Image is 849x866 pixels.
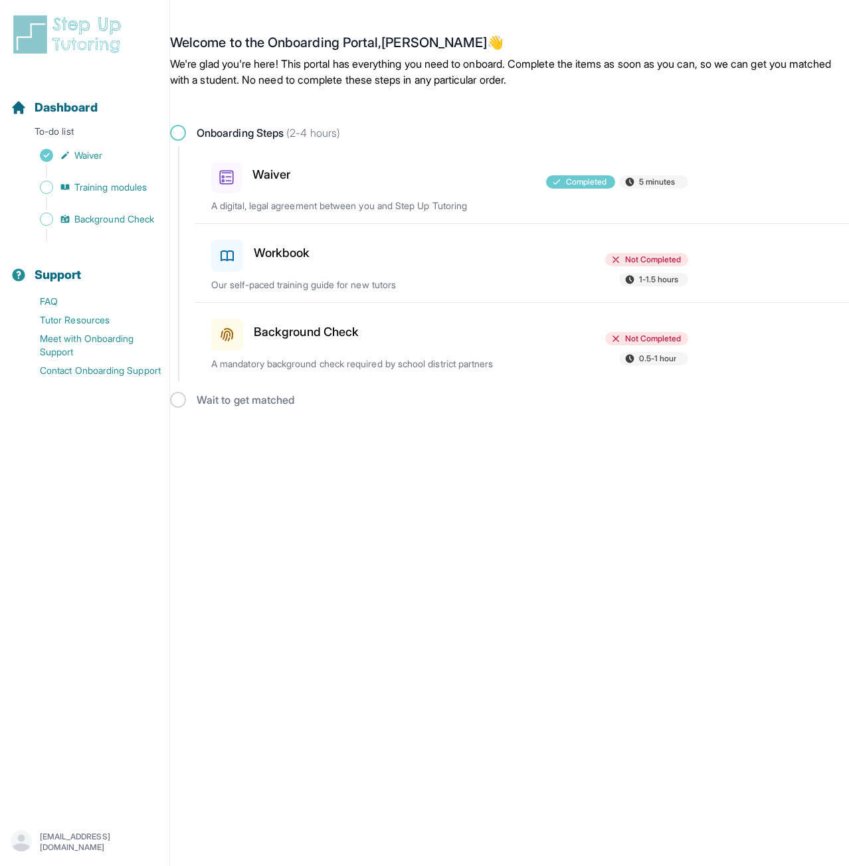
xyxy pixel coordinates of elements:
span: Onboarding Steps [197,125,340,141]
span: 5 minutes [639,177,676,187]
button: [EMAIL_ADDRESS][DOMAIN_NAME] [11,830,159,854]
a: WorkbookNot Completed1-1.5 hoursOur self-paced training guide for new tutors [195,224,849,302]
span: Waiver [74,149,102,162]
button: Dashboard [5,77,164,122]
h3: Workbook [254,244,310,262]
p: Our self-paced training guide for new tutors [211,278,521,292]
p: We're glad you're here! This portal has everything you need to onboard. Complete the items as soo... [170,56,849,88]
a: Dashboard [11,98,98,117]
p: A mandatory background check required by school district partners [211,357,521,371]
a: Meet with Onboarding Support [11,329,169,361]
img: logo [11,13,129,56]
span: (2-4 hours) [284,126,340,139]
a: FAQ [11,292,169,311]
a: Background CheckNot Completed0.5-1 hourA mandatory background check required by school district p... [195,303,849,381]
span: Dashboard [35,98,98,117]
p: To-do list [5,125,164,143]
span: Background Check [74,213,154,226]
p: A digital, legal agreement between you and Step Up Tutoring [211,199,521,213]
a: Waiver [11,146,169,165]
span: 1-1.5 hours [639,274,679,285]
h2: Welcome to the Onboarding Portal, [PERSON_NAME] 👋 [170,35,849,56]
button: Support [5,244,164,290]
span: Not Completed [625,333,682,344]
span: 0.5-1 hour [639,353,677,364]
span: Support [35,266,82,284]
a: WaiverCompleted5 minutesA digital, legal agreement between you and Step Up Tutoring [195,146,849,223]
h3: Waiver [252,165,290,184]
a: Contact Onboarding Support [11,361,169,380]
h3: Background Check [254,323,359,341]
span: Training modules [74,181,147,194]
p: [EMAIL_ADDRESS][DOMAIN_NAME] [40,831,159,853]
a: Background Check [11,210,169,228]
span: Not Completed [625,254,682,265]
span: Completed [566,177,607,187]
a: Tutor Resources [11,311,169,329]
a: Training modules [11,178,169,197]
